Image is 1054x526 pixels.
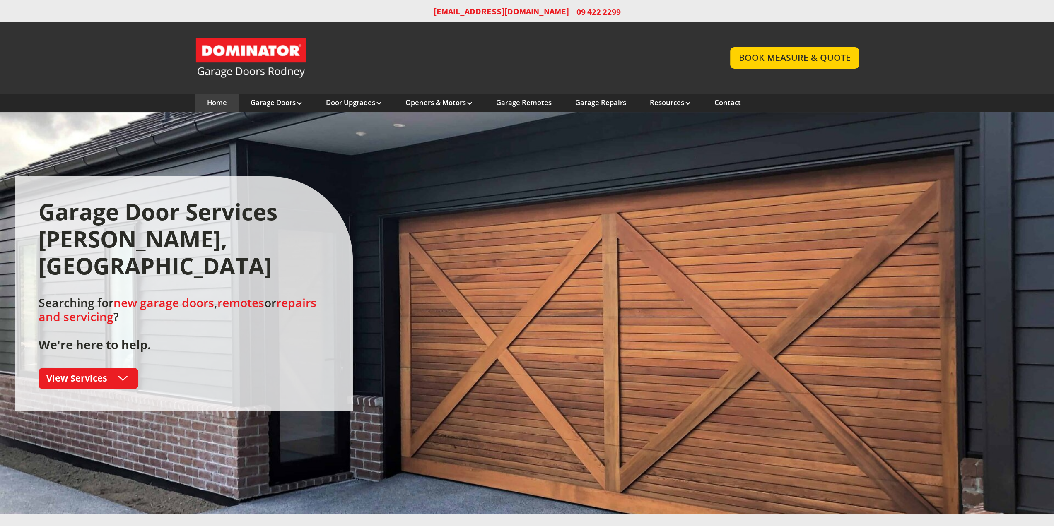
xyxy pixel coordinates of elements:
[405,98,472,107] a: Openers & Motors
[649,98,690,107] a: Resources
[39,337,151,353] strong: We're here to help.
[39,295,316,324] a: repairs and servicing
[326,98,381,107] a: Door Upgrades
[250,98,302,107] a: Garage Doors
[113,295,214,310] a: new garage doors
[496,98,551,107] a: Garage Remotes
[207,98,227,107] a: Home
[39,368,138,389] a: View Services
[39,198,329,280] h1: Garage Door Services [PERSON_NAME], [GEOGRAPHIC_DATA]
[39,295,329,352] h2: Searching for , or ?
[217,295,264,310] a: remotes
[714,98,740,107] a: Contact
[576,6,620,18] span: 09 422 2299
[730,47,859,68] a: BOOK MEASURE & QUOTE
[575,98,626,107] a: Garage Repairs
[46,372,107,384] span: View Services
[434,6,569,18] a: [EMAIL_ADDRESS][DOMAIN_NAME]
